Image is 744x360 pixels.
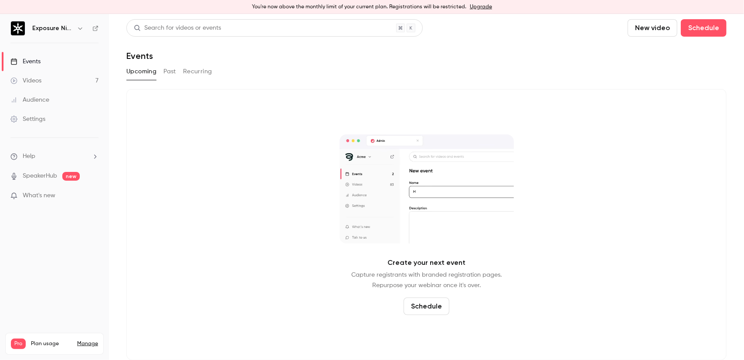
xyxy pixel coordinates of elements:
div: Settings [10,115,45,123]
span: Plan usage [31,340,72,347]
span: Help [23,152,35,161]
div: Videos [10,76,41,85]
div: Events [10,57,41,66]
a: Manage [77,340,98,347]
button: Recurring [183,65,212,79]
span: new [62,172,80,181]
div: Audience [10,96,49,104]
p: Capture registrants with branded registration pages. Repurpose your webinar once it's over. [351,270,502,291]
button: Schedule [404,298,449,315]
button: Schedule [681,19,727,37]
p: Create your next event [387,257,465,268]
button: New video [628,19,677,37]
button: Upcoming [126,65,156,79]
li: help-dropdown-opener [10,152,99,161]
div: Search for videos or events [134,24,221,33]
span: Pro [11,339,26,349]
span: What's new [23,191,55,200]
iframe: Noticeable Trigger [88,192,99,200]
h6: Exposure Ninja [32,24,73,33]
button: Past [163,65,176,79]
img: Exposure Ninja [11,21,25,35]
a: SpeakerHub [23,171,57,181]
a: Upgrade [470,3,492,10]
h1: Events [126,51,153,61]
